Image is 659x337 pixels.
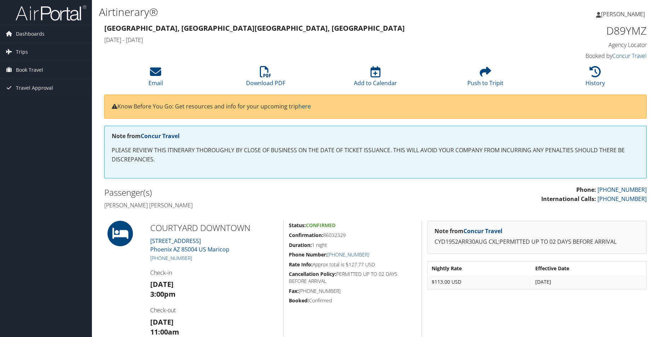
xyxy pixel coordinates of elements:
a: [PERSON_NAME] [596,4,652,25]
a: [PHONE_NUMBER] [597,186,647,194]
p: PLEASE REVIEW THIS ITINERARY THOROUGHLY BY CLOSE OF BUSINESS ON THE DATE OF TICKET ISSUANCE. THIS... [112,146,639,164]
strong: Note from [435,227,502,235]
h2: COURTYARD DOWNTOWN [150,222,278,234]
strong: Status: [289,222,306,229]
h4: Check-in [150,269,278,277]
a: Push to Tripit [467,70,503,87]
a: History [585,70,605,87]
th: Nightly Rate [428,262,531,275]
td: $113.00 USD [428,276,531,288]
a: [STREET_ADDRESS]Phoenix AZ 85004 US Maricop [150,237,229,253]
h2: Passenger(s) [104,187,370,199]
h4: Check-out [150,306,278,314]
strong: Duration: [289,242,312,248]
strong: International Calls: [541,195,596,203]
a: Add to Calendar [354,70,397,87]
p: CYD1952ARR30AUG CXL:PERMITTED UP TO 02 DAYS BEFORE ARRIVAL [435,237,639,247]
a: [PHONE_NUMBER] [597,195,647,203]
h4: Booked by [519,52,647,60]
th: Effective Date [532,262,646,275]
a: [PHONE_NUMBER] [327,251,369,258]
strong: 3:00pm [150,289,176,299]
h1: Airtinerary® [99,5,468,19]
h5: Confirmed [289,297,416,304]
td: [DATE] [532,276,646,288]
a: Email [148,70,163,87]
h5: Approx total is $127.77 USD [289,261,416,268]
strong: [DATE] [150,279,174,289]
a: here [298,102,311,110]
strong: Booked: [289,297,309,304]
strong: Phone Number: [289,251,327,258]
span: Dashboards [16,25,45,43]
img: airportal-logo.png [16,5,86,21]
a: Download PDF [246,70,285,87]
a: Concur Travel [612,52,647,60]
strong: Phone: [576,186,596,194]
h4: [PERSON_NAME] [PERSON_NAME] [104,201,370,209]
h5: PERMITTED UP TO 02 DAYS BEFORE ARRIVAL [289,271,416,284]
strong: Cancellation Policy: [289,271,336,277]
span: Book Travel [16,61,43,79]
h4: [DATE] - [DATE] [104,36,508,44]
h5: 1 night [289,242,416,249]
strong: 11:00am [150,327,179,337]
span: Travel Approval [16,79,53,97]
strong: Confirmation: [289,232,323,238]
a: [PHONE_NUMBER] [150,255,192,261]
h4: Agency Locator [519,41,647,49]
strong: Note from [112,132,180,140]
span: Trips [16,43,28,61]
strong: [DATE] [150,317,174,327]
span: Confirmed [306,222,336,229]
strong: [GEOGRAPHIC_DATA], [GEOGRAPHIC_DATA] [GEOGRAPHIC_DATA], [GEOGRAPHIC_DATA] [104,23,405,33]
strong: Rate Info: [289,261,313,268]
h5: [PHONE_NUMBER] [289,288,416,295]
strong: Fax: [289,288,299,294]
a: Concur Travel [463,227,502,235]
h5: 86032329 [289,232,416,239]
p: Know Before You Go: Get resources and info for your upcoming trip [112,102,639,111]
a: Concur Travel [141,132,180,140]
h1: D89YMZ [519,23,647,38]
span: [PERSON_NAME] [601,10,645,18]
